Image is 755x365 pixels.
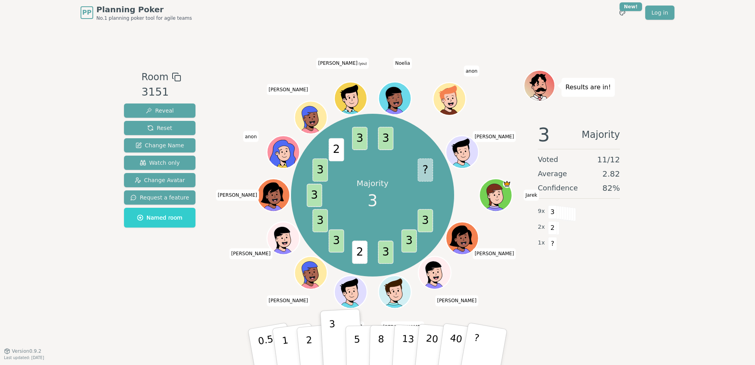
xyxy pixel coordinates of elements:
[147,124,172,132] span: Reset
[548,205,557,219] span: 3
[473,131,516,142] span: Click to change your name
[464,66,479,77] span: Click to change your name
[130,194,189,201] span: Request a feature
[140,159,180,167] span: Watch only
[312,209,328,232] span: 3
[267,84,310,95] span: Click to change your name
[538,168,567,179] span: Average
[312,158,328,181] span: 3
[538,154,558,165] span: Voted
[137,214,182,222] span: Named room
[548,237,557,250] span: ?
[352,241,367,263] span: 2
[306,184,322,207] span: 3
[267,295,310,306] span: Click to change your name
[538,223,545,231] span: 2 x
[381,322,424,333] span: Click to change your name
[378,127,393,150] span: 3
[620,2,642,11] div: New!
[538,207,545,216] span: 9 x
[538,182,578,194] span: Confidence
[393,58,412,69] span: Click to change your name
[243,131,259,142] span: Click to change your name
[4,348,41,354] button: Version0.9.2
[503,180,511,188] span: Jarek is the host
[603,182,620,194] span: 82 %
[548,221,557,235] span: 2
[329,318,338,361] p: 3
[81,4,192,21] a: PPPlanning PokerNo.1 planning poker tool for agile teams
[124,121,195,135] button: Reset
[435,295,479,306] span: Click to change your name
[401,229,417,252] span: 3
[524,190,539,201] span: Click to change your name
[582,125,620,144] span: Majority
[417,209,433,232] span: 3
[141,84,181,100] div: 3151
[378,241,393,263] span: 3
[124,208,195,228] button: Named room
[335,83,366,114] button: Click to change your avatar
[124,173,195,187] button: Change Avatar
[357,178,389,189] p: Majority
[565,82,611,93] p: Results are in!
[538,125,550,144] span: 3
[141,70,168,84] span: Room
[135,141,184,149] span: Change Name
[124,138,195,152] button: Change Name
[96,4,192,15] span: Planning Poker
[96,15,192,21] span: No.1 planning poker tool for agile teams
[645,6,674,20] a: Log in
[216,190,259,201] span: Click to change your name
[124,190,195,205] button: Request a feature
[357,62,367,66] span: (you)
[4,356,44,360] span: Last updated: [DATE]
[352,127,367,150] span: 3
[329,229,344,252] span: 3
[538,239,545,247] span: 1 x
[146,107,174,115] span: Reveal
[417,158,433,181] span: ?
[12,348,41,354] span: Version 0.9.2
[329,138,344,161] span: 2
[135,176,185,184] span: Change Avatar
[316,58,369,69] span: Click to change your name
[124,156,195,170] button: Watch only
[229,248,272,259] span: Click to change your name
[124,103,195,118] button: Reveal
[473,248,516,259] span: Click to change your name
[615,6,629,20] button: New!
[82,8,91,17] span: PP
[602,168,620,179] span: 2.82
[597,154,620,165] span: 11 / 12
[368,189,377,213] span: 3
